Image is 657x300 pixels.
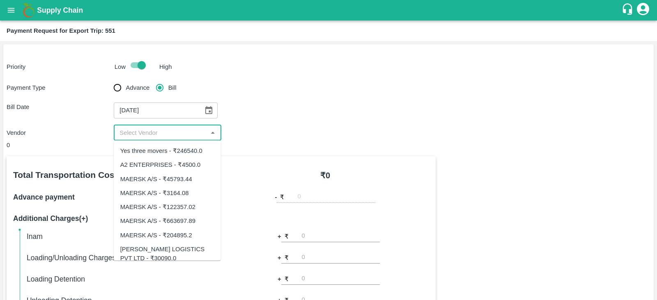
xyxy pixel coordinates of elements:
[116,127,205,138] input: Select Vendor
[120,216,195,225] div: MAERSK A/S - ₹663697.89
[120,244,214,263] div: [PERSON_NAME] LOGISTICS PVT LTD - ₹30090.0
[126,83,150,92] span: Advance
[13,193,75,201] b: Advance payment
[120,174,192,183] div: MAERSK A/S - ₹45793.44
[302,274,380,285] input: 0
[320,171,330,180] b: ₹ 0
[7,141,436,150] div: 0
[37,5,621,16] a: Supply Chain
[7,128,114,137] p: Vendor
[13,170,117,180] b: Total Transportation Cost
[302,231,380,242] input: 0
[278,253,281,262] b: +
[7,83,114,92] p: Payment Type
[636,2,650,19] div: account of current user
[285,253,289,262] p: ₹
[27,252,228,264] h6: Loading/Unloading Charges
[285,275,289,284] p: ₹
[278,275,281,284] b: +
[114,102,198,118] input: Bill Date
[37,6,83,14] b: Supply Chain
[621,3,636,18] div: customer-support
[297,192,375,203] input: 0
[120,230,192,239] div: MAERSK A/S - ₹204895.2
[207,127,218,138] button: Close
[278,232,281,241] b: +
[285,232,289,241] p: ₹
[275,193,277,202] b: -
[120,188,189,197] div: MAERSK A/S - ₹3164.08
[13,214,88,223] b: Additional Charges(+)
[7,27,115,34] b: Payment Request for Export Trip: 551
[21,2,37,18] img: logo
[280,193,284,202] p: ₹
[7,102,114,111] p: Bill Date
[2,1,21,20] button: open drawer
[302,252,380,264] input: 0
[120,146,202,155] div: Yes three movers - ₹246540.0
[159,62,172,71] p: High
[27,231,228,242] h6: Inam
[7,62,111,71] p: Priority
[115,62,126,71] p: Low
[120,160,201,169] div: A2 ENTERPRISES - ₹4500.0
[120,202,195,211] div: MAERSK A/S - ₹122357.02
[201,102,216,118] button: Choose date, selected date is Sep 17, 2025
[27,273,228,285] h6: Loading Detention
[168,83,177,92] span: Bill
